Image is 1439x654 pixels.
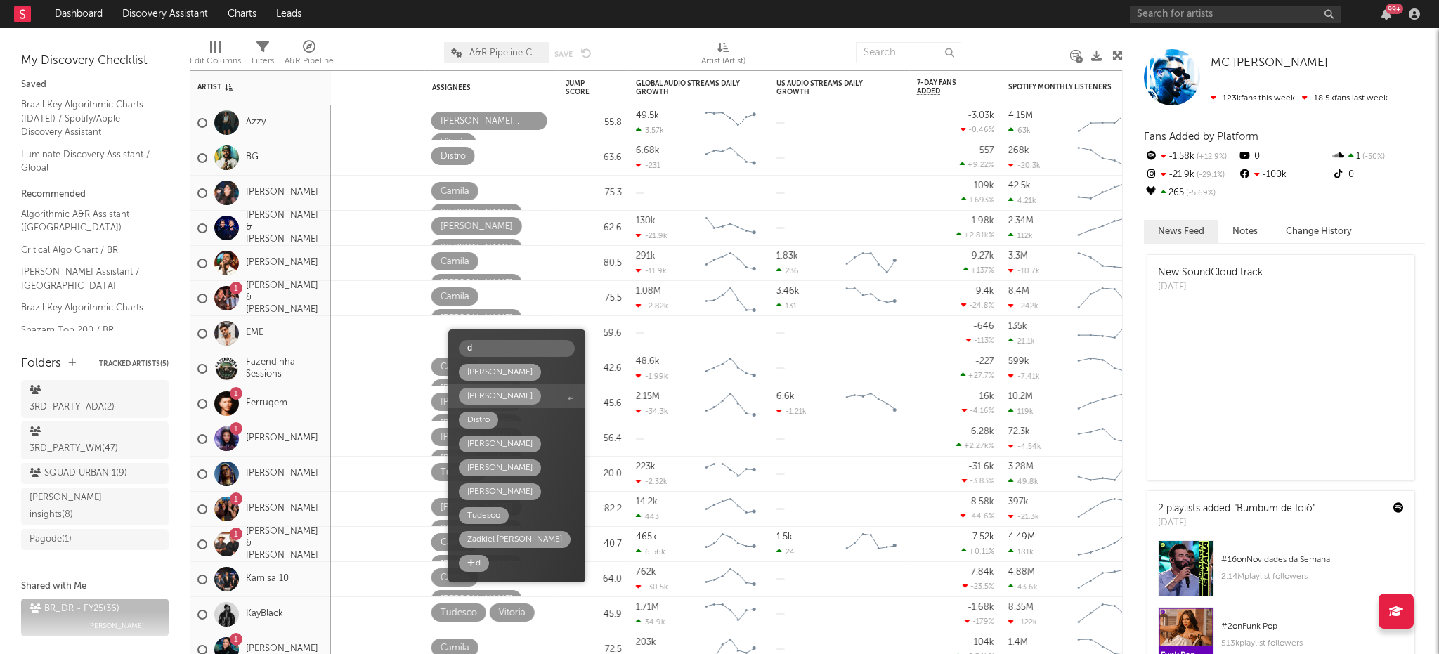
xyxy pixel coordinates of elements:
[30,490,129,523] div: [PERSON_NAME] insights ( 8 )
[699,140,762,176] svg: Chart title
[1360,153,1385,161] span: -50 %
[636,126,664,135] div: 3.57k
[701,53,745,70] div: Artist (Artist)
[636,603,659,612] div: 1.71M
[699,527,762,562] svg: Chart title
[961,547,994,556] div: +0.11 %
[21,300,155,315] a: Brazil Key Algorithmic Charts
[21,264,155,293] a: [PERSON_NAME] Assistant / [GEOGRAPHIC_DATA]
[1218,220,1272,243] button: Notes
[972,251,994,261] div: 9.27k
[1184,190,1216,197] span: -5.69 %
[968,603,994,612] div: -1.68k
[441,359,469,376] div: Camila
[99,360,169,367] button: Tracked Artists(5)
[1008,266,1040,275] div: -10.7k
[636,407,668,416] div: -34.3k
[441,429,513,446] div: [PERSON_NAME]
[1144,148,1237,166] div: -1.58k
[636,497,658,506] div: 14.2k
[1072,527,1135,562] svg: Chart title
[1237,166,1331,184] div: -100k
[776,407,807,416] div: -1.21k
[840,386,903,421] svg: Chart title
[699,281,762,316] svg: Chart title
[441,570,469,587] div: Camila
[1008,442,1041,451] div: -4.54k
[467,483,533,500] div: [PERSON_NAME]
[636,392,660,401] div: 2.15M
[566,360,622,377] div: 42.6
[566,79,601,96] div: Jump Score
[246,210,324,246] a: [PERSON_NAME] & [PERSON_NAME]
[961,301,994,310] div: -24.8 %
[459,340,575,357] input: Search...
[566,220,622,237] div: 62.6
[499,605,526,622] div: Vitoria
[1072,351,1135,386] svg: Chart title
[21,463,169,484] a: SQUAD URBAN 1(9)
[1072,492,1135,527] svg: Chart title
[441,148,466,165] div: Distro
[467,388,533,405] div: [PERSON_NAME]
[246,573,289,585] a: Kamisa 10
[965,617,994,626] div: -179 %
[1144,184,1237,202] div: 265
[636,532,657,542] div: 465k
[776,547,795,556] div: 24
[968,111,994,120] div: -3.03k
[441,218,513,235] div: [PERSON_NAME]
[1008,392,1033,401] div: 10.2M
[1072,140,1135,176] svg: Chart title
[467,459,533,476] div: [PERSON_NAME]
[566,150,622,166] div: 63.6
[30,382,129,416] div: 3RD_PARTY_ADA ( 2 )
[21,77,169,93] div: Saved
[441,521,513,538] div: [PERSON_NAME]
[1237,148,1331,166] div: 0
[21,421,169,459] a: 3RD_PARTY_WM(47)
[469,48,542,58] span: A&R Pipeline Collaboration
[961,195,994,204] div: +693 %
[21,599,169,636] a: BR_DR - FY25(36)[PERSON_NAME]
[1008,617,1037,627] div: -122k
[960,160,994,169] div: +9.22 %
[467,412,490,429] div: Distro
[699,492,762,527] svg: Chart title
[1072,105,1135,140] svg: Chart title
[441,605,477,622] div: Tudesco
[699,211,762,246] svg: Chart title
[776,287,800,296] div: 3.46k
[246,433,318,445] a: [PERSON_NAME]
[467,507,500,524] div: Tudesco
[776,301,797,310] div: 131
[441,535,469,551] div: Camila
[285,35,334,76] div: A&R Pipeline
[840,246,903,281] svg: Chart title
[1072,211,1135,246] svg: Chart title
[21,578,169,595] div: Shared with Me
[961,125,994,134] div: -0.46 %
[246,357,324,381] a: Fazendinha Sessions
[1211,94,1388,103] span: -18.5k fans last week
[636,357,660,366] div: 48.6k
[971,427,994,436] div: 6.28k
[636,216,656,225] div: 130k
[566,536,622,553] div: 40.7
[979,146,994,155] div: 557
[566,255,622,272] div: 80.5
[1144,220,1218,243] button: News Feed
[1072,597,1135,632] svg: Chart title
[699,386,762,421] svg: Chart title
[974,181,994,190] div: 109k
[441,394,513,411] div: [PERSON_NAME]
[1211,56,1328,70] a: MC [PERSON_NAME]
[1211,94,1295,103] span: -123k fans this week
[961,511,994,521] div: -44.6 %
[1008,111,1033,120] div: 4.15M
[566,466,622,483] div: 20.0
[21,242,155,258] a: Critical Algo Chart / BR
[636,266,667,275] div: -11.9k
[975,357,994,366] div: -227
[962,476,994,485] div: -3.83 %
